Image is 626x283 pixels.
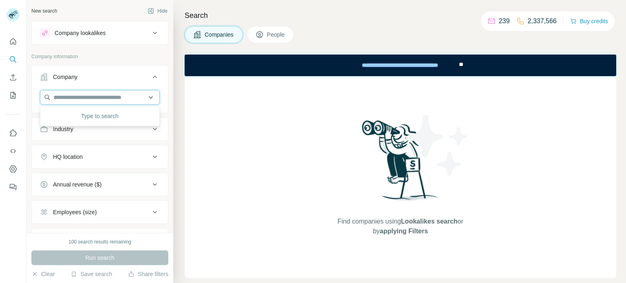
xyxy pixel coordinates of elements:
img: Surfe Illustration - Woman searching with binoculars [358,118,443,209]
button: HQ location [32,147,168,167]
iframe: Banner [185,55,616,76]
span: Companies [205,31,234,39]
p: 2,337,566 [528,16,557,26]
div: Industry [53,125,73,133]
button: Quick start [7,34,20,49]
div: 100 search results remaining [68,238,131,246]
img: Surfe Illustration - Stars [401,109,474,182]
button: Use Surfe API [7,144,20,158]
button: Enrich CSV [7,70,20,85]
button: Search [7,52,20,67]
div: Employees (size) [53,208,97,216]
button: Company [32,67,168,90]
p: 239 [499,16,510,26]
div: New search [31,7,57,15]
span: Lookalikes search [401,218,458,225]
button: Clear [31,270,55,278]
h4: Search [185,10,616,21]
span: applying Filters [380,228,428,235]
span: Find companies using or by [335,217,465,236]
button: Employees (size) [32,202,168,222]
button: Share filters [128,270,168,278]
p: Company information [31,53,168,60]
button: Dashboard [7,162,20,176]
span: People [267,31,286,39]
div: HQ location [53,153,83,161]
button: Company lookalikes [32,23,168,43]
div: Type to search [42,108,158,124]
button: Annual revenue ($) [32,175,168,194]
button: Buy credits [570,15,608,27]
button: Use Surfe on LinkedIn [7,126,20,140]
button: Industry [32,119,168,139]
button: My lists [7,88,20,103]
button: Technologies [32,230,168,250]
button: Hide [142,5,173,17]
div: Company [53,73,77,81]
div: Company lookalikes [55,29,106,37]
button: Save search [71,270,112,278]
div: Annual revenue ($) [53,180,101,189]
button: Feedback [7,180,20,194]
